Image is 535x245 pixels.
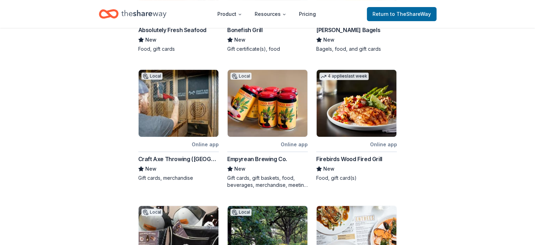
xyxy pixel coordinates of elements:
[145,165,157,173] span: New
[319,73,369,80] div: 4 applies last week
[293,7,321,21] a: Pricing
[138,174,219,182] div: Gift cards, merchandise
[227,45,308,53] div: Gift certificate(s), food
[192,140,219,149] div: Online app
[141,209,163,216] div: Local
[367,7,437,21] a: Returnto TheShareWay
[99,6,166,22] a: Home
[316,26,380,34] div: [PERSON_NAME] Bagels
[323,165,335,173] span: New
[212,6,321,22] nav: Main
[323,36,335,44] span: New
[234,165,246,173] span: New
[316,45,397,53] div: Bagels, food, and gift cards
[227,26,262,34] div: Bonefish Grill
[227,69,308,189] a: Image for Empyrean Brewing Co.LocalOnline appEmpyrean Brewing Co.NewGift cards, gift baskets, foo...
[138,45,219,53] div: Food, gift cards
[249,7,292,21] button: Resources
[228,70,307,137] img: Image for Empyrean Brewing Co.
[138,155,219,163] div: Craft Axe Throwing ([GEOGRAPHIC_DATA])
[281,140,308,149] div: Online app
[141,73,163,80] div: Local
[145,36,157,44] span: New
[230,73,251,80] div: Local
[234,36,246,44] span: New
[372,10,431,18] span: Return
[317,70,396,137] img: Image for Firebirds Wood Fired Grill
[138,69,219,182] a: Image for Craft Axe Throwing (Omaha)LocalOnline appCraft Axe Throwing ([GEOGRAPHIC_DATA])NewGift ...
[227,174,308,189] div: Gift cards, gift baskets, food, beverages, merchandise, meeting space
[316,174,397,182] div: Food, gift card(s)
[370,140,397,149] div: Online app
[212,7,248,21] button: Product
[316,69,397,182] a: Image for Firebirds Wood Fired Grill4 applieslast weekOnline appFirebirds Wood Fired GrillNewFood...
[138,26,206,34] div: Absolutely Fresh Seafood
[227,155,287,163] div: Empyrean Brewing Co.
[390,11,431,17] span: to TheShareWay
[230,209,251,216] div: Local
[316,155,382,163] div: Firebirds Wood Fired Grill
[139,70,218,137] img: Image for Craft Axe Throwing (Omaha)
